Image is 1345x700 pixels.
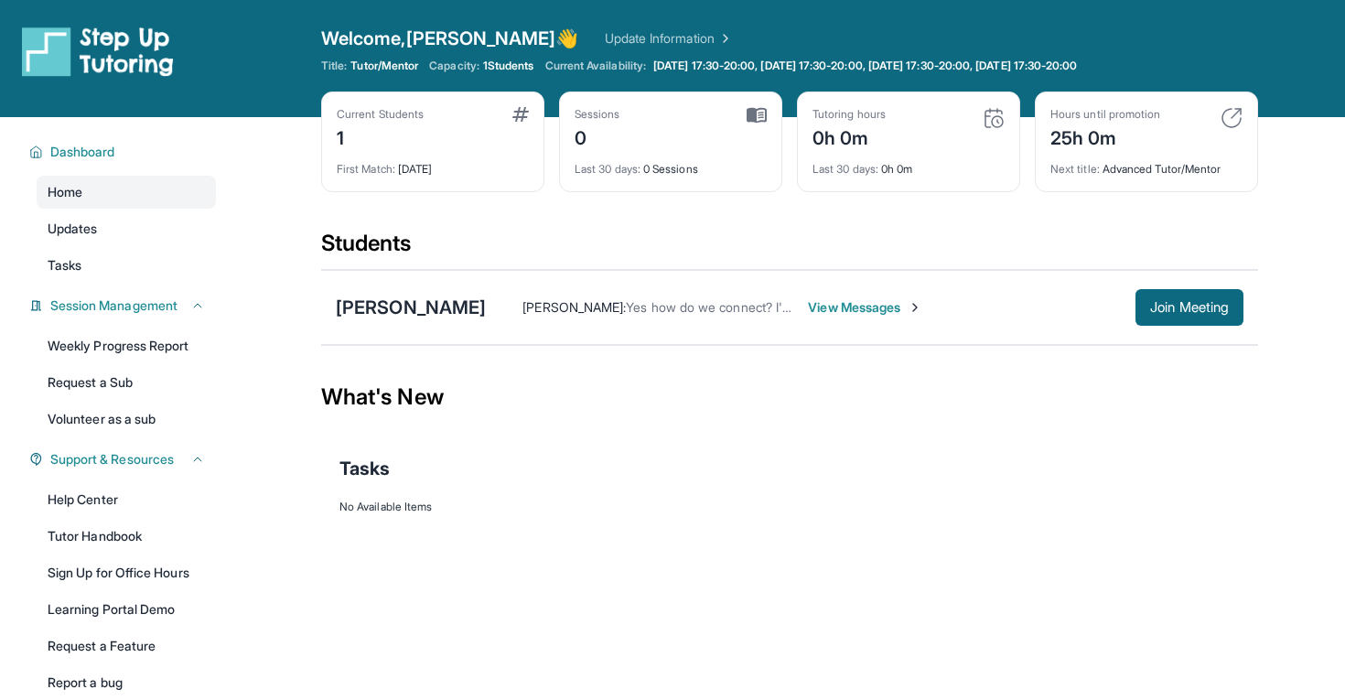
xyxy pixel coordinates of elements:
[983,107,1005,129] img: card
[812,122,886,151] div: 0h 0m
[43,450,205,468] button: Support & Resources
[575,122,620,151] div: 0
[321,59,347,73] span: Title:
[337,122,424,151] div: 1
[37,403,216,436] a: Volunteer as a sub
[37,630,216,662] a: Request a Feature
[545,59,646,73] span: Current Availability:
[37,666,216,699] a: Report a bug
[1050,122,1160,151] div: 25h 0m
[605,29,733,48] a: Update Information
[812,151,1005,177] div: 0h 0m
[908,300,922,315] img: Chevron-Right
[48,183,82,201] span: Home
[1150,302,1229,313] span: Join Meeting
[43,143,205,161] button: Dashboard
[650,59,1081,73] a: [DATE] 17:30-20:00, [DATE] 17:30-20:00, [DATE] 17:30-20:00, [DATE] 17:30-20:00
[483,59,534,73] span: 1 Students
[1050,107,1160,122] div: Hours until promotion
[50,143,115,161] span: Dashboard
[812,162,878,176] span: Last 30 days :
[37,483,216,516] a: Help Center
[37,556,216,589] a: Sign Up for Office Hours
[37,593,216,626] a: Learning Portal Demo
[37,249,216,282] a: Tasks
[50,296,178,315] span: Session Management
[321,229,1258,269] div: Students
[429,59,479,73] span: Capacity:
[37,176,216,209] a: Home
[37,366,216,399] a: Request a Sub
[37,212,216,245] a: Updates
[337,107,424,122] div: Current Students
[37,329,216,362] a: Weekly Progress Report
[37,520,216,553] a: Tutor Handbook
[575,162,640,176] span: Last 30 days :
[337,162,395,176] span: First Match :
[337,151,529,177] div: [DATE]
[808,298,922,317] span: View Messages
[812,107,886,122] div: Tutoring hours
[1135,289,1243,326] button: Join Meeting
[522,299,626,315] span: [PERSON_NAME] :
[48,220,98,238] span: Updates
[22,26,174,77] img: logo
[350,59,418,73] span: Tutor/Mentor
[715,29,733,48] img: Chevron Right
[653,59,1077,73] span: [DATE] 17:30-20:00, [DATE] 17:30-20:00, [DATE] 17:30-20:00, [DATE] 17:30-20:00
[1221,107,1243,129] img: card
[50,450,174,468] span: Support & Resources
[339,456,390,481] span: Tasks
[575,107,620,122] div: Sessions
[43,296,205,315] button: Session Management
[747,107,767,124] img: card
[321,357,1258,437] div: What's New
[1050,151,1243,177] div: Advanced Tutor/Mentor
[1050,162,1100,176] span: Next title :
[339,500,1240,514] div: No Available Items
[575,151,767,177] div: 0 Sessions
[321,26,579,51] span: Welcome, [PERSON_NAME] 👋
[48,256,81,275] span: Tasks
[626,299,1184,315] span: Yes how do we connect? I'm sorry but in the middle or my work day texting in between patients.
[336,295,486,320] div: [PERSON_NAME]
[512,107,529,122] img: card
